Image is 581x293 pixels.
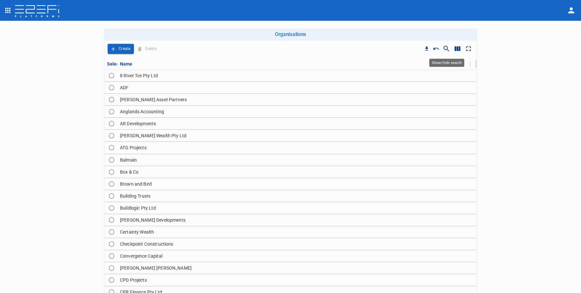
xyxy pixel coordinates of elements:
[107,155,116,165] span: Toggle select row
[108,44,134,54] span: Add Organisation
[107,251,116,261] span: Toggle select row
[107,227,116,237] span: Toggle select row
[441,43,452,54] button: Show/Hide search
[431,44,441,54] button: Reset Sorting
[107,239,116,249] span: Toggle select row
[422,44,431,53] button: Download CSV
[107,107,116,116] span: Toggle select row
[117,274,477,286] td: CPD Projects
[117,214,477,226] td: [PERSON_NAME] Developments
[107,179,116,189] span: Toggle select row
[117,262,477,274] td: [PERSON_NAME] [PERSON_NAME]
[117,178,477,190] td: Brown and Bird
[107,71,116,80] span: Toggle select row
[429,59,464,67] div: Show/Hide search
[107,119,116,128] span: Toggle select row
[107,191,116,201] span: Toggle select row
[119,45,131,53] p: Create
[107,263,116,273] span: Toggle select row
[117,130,477,141] td: [PERSON_NAME] Wealth Pty Ltd
[107,167,116,177] span: Toggle select row
[117,238,477,250] td: Checkpoint Constructions
[117,82,477,93] td: ADF
[107,143,116,152] span: Toggle select row
[117,94,477,105] td: [PERSON_NAME] Asset Partners
[117,154,477,166] td: Balmain
[117,142,477,153] td: ATG Projects
[108,44,134,54] button: Create
[117,202,477,214] td: Buildlogic Pty Ltd
[465,59,475,69] button: Column Actions
[107,83,116,92] span: Toggle select row
[107,60,121,68] div: Select
[107,203,116,213] span: Toggle select row
[117,166,477,178] td: Box & Co
[117,70,477,81] td: 8 River Tce Pty Ltd
[117,226,477,238] td: Certainty Wealth
[117,250,477,262] td: Convergence Capital
[463,43,474,54] button: Toggle full screen
[107,215,116,225] span: Toggle select row
[106,31,475,37] h6: Organisations
[120,60,133,68] div: Name
[107,95,116,104] span: Toggle select row
[136,44,158,54] span: Delete
[117,106,477,117] td: Anglands Accounting
[117,190,477,202] td: Building Trusts
[117,118,477,129] td: AR Developments
[452,43,463,54] button: Show/Hide columns
[107,131,116,140] span: Toggle select row
[107,275,116,285] span: Toggle select row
